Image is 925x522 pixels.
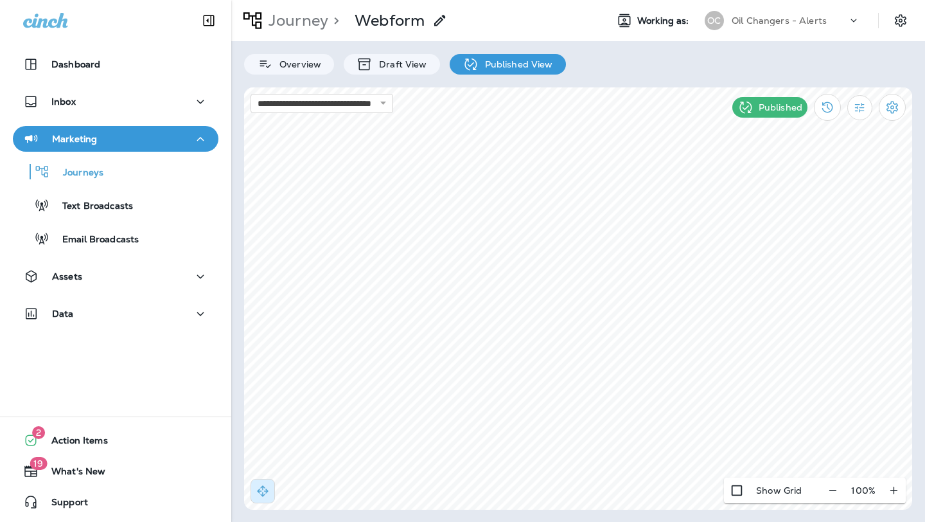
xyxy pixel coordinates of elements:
[191,8,227,33] button: Collapse Sidebar
[32,426,45,439] span: 2
[49,234,139,246] p: Email Broadcasts
[39,435,108,451] span: Action Items
[732,15,827,26] p: Oil Changers - Alerts
[13,192,218,219] button: Text Broadcasts
[889,9,912,32] button: Settings
[50,167,103,179] p: Journeys
[263,11,328,30] p: Journey
[13,458,218,484] button: 19What's New
[13,126,218,152] button: Marketing
[13,51,218,77] button: Dashboard
[13,301,218,327] button: Data
[847,95,872,120] button: Filter Statistics
[273,59,321,69] p: Overview
[51,96,76,107] p: Inbox
[756,485,802,496] p: Show Grid
[355,11,425,30] p: Webform
[879,94,906,121] button: Settings
[13,225,218,252] button: Email Broadcasts
[13,89,218,114] button: Inbox
[30,457,47,470] span: 19
[13,489,218,515] button: Support
[328,11,339,30] p: >
[39,497,88,512] span: Support
[52,309,74,319] p: Data
[13,264,218,289] button: Assets
[13,158,218,185] button: Journeys
[51,59,100,69] p: Dashboard
[814,94,841,121] button: View Changelog
[52,134,97,144] p: Marketing
[479,59,553,69] p: Published View
[637,15,692,26] span: Working as:
[851,485,876,496] p: 100 %
[13,428,218,453] button: 2Action Items
[759,102,802,113] p: Published
[373,59,427,69] p: Draft View
[49,201,133,213] p: Text Broadcasts
[39,466,105,482] span: What's New
[705,11,724,30] div: OC
[52,271,82,282] p: Assets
